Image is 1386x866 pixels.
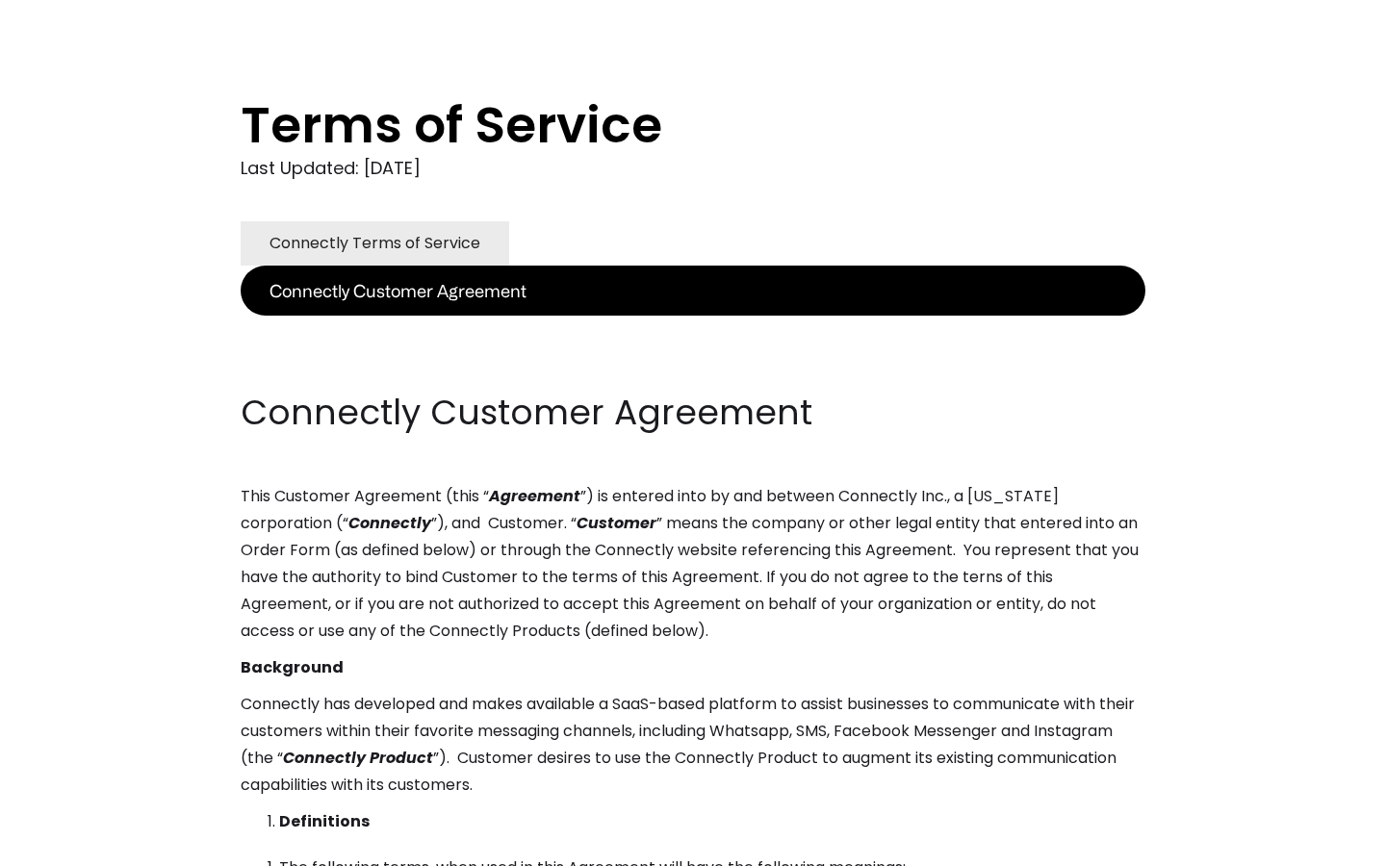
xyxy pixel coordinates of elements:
[241,96,1068,154] h1: Terms of Service
[241,316,1145,343] p: ‍
[489,485,580,507] em: Agreement
[241,483,1145,645] p: This Customer Agreement (this “ ”) is entered into by and between Connectly Inc., a [US_STATE] co...
[279,810,370,832] strong: Definitions
[269,230,480,257] div: Connectly Terms of Service
[38,832,115,859] ul: Language list
[348,512,431,534] em: Connectly
[577,512,656,534] em: Customer
[241,154,1145,183] div: Last Updated: [DATE]
[19,830,115,859] aside: Language selected: English
[241,352,1145,379] p: ‍
[241,389,1145,437] h2: Connectly Customer Agreement
[241,656,344,678] strong: Background
[241,691,1145,799] p: Connectly has developed and makes available a SaaS-based platform to assist businesses to communi...
[269,277,526,304] div: Connectly Customer Agreement
[283,747,433,769] em: Connectly Product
